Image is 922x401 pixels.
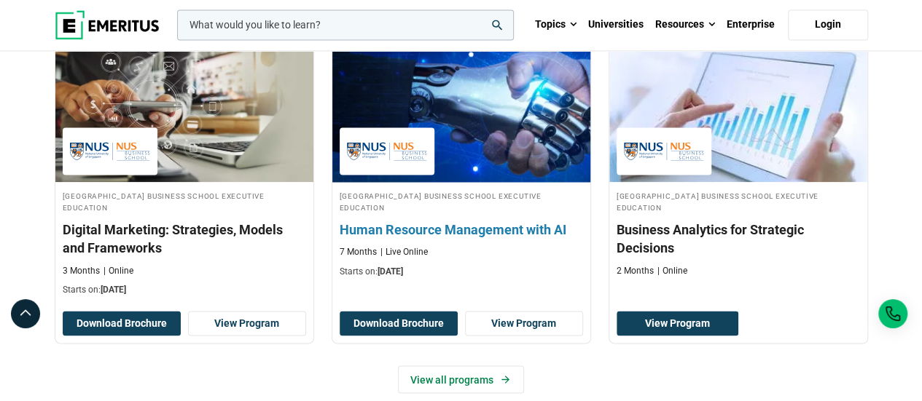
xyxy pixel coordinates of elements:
a: View Program [617,311,738,336]
h4: [GEOGRAPHIC_DATA] Business School Executive Education [63,189,306,214]
p: Starts on: [340,266,583,278]
img: National University of Singapore Business School Executive Education [347,135,427,167]
img: Human Resource Management with AI | Online Human Resources Course [319,29,603,189]
p: Online [103,265,133,277]
a: View all programs [398,365,524,393]
a: Login [788,9,868,40]
a: Human Resources Course by National University of Singapore Business School Executive Education - ... [332,36,590,285]
p: 2 Months [617,265,654,277]
h3: Human Resource Management with AI [340,221,583,239]
a: Data Science and Analytics Course by National University of Singapore Business School Executive E... [609,36,867,285]
p: 3 Months [63,265,100,277]
h3: Digital Marketing: Strategies, Models and Frameworks [63,221,306,257]
img: Digital Marketing: Strategies, Models and Frameworks | Online Digital Marketing Course [55,36,313,182]
button: Download Brochure [63,311,181,336]
button: Download Brochure [340,311,458,336]
p: 7 Months [340,246,377,258]
h4: [GEOGRAPHIC_DATA] Business School Executive Education [340,189,583,214]
input: woocommerce-product-search-field-0 [177,9,514,40]
a: View Program [188,311,306,336]
img: National University of Singapore Business School Executive Education [624,135,704,167]
span: [DATE] [101,285,126,295]
h4: [GEOGRAPHIC_DATA] Business School Executive Education [617,189,860,214]
a: View Program [465,311,583,336]
span: [DATE] [378,266,403,277]
h3: Business Analytics for Strategic Decisions [617,221,860,257]
p: Starts on: [63,284,306,296]
a: Digital Marketing Course by National University of Singapore Business School Executive Education ... [55,36,313,304]
p: Online [657,265,687,277]
img: National University of Singapore Business School Executive Education [70,135,150,167]
p: Live Online [380,246,428,258]
img: Business Analytics for Strategic Decisions | Online Data Science and Analytics Course [609,36,867,182]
